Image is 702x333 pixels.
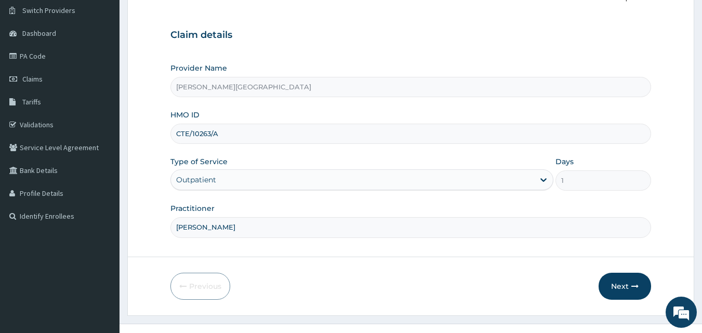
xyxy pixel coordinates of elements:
span: We're online! [60,100,143,205]
label: Type of Service [170,156,228,167]
span: Claims [22,74,43,84]
button: Next [599,273,651,300]
input: Enter Name [170,217,652,237]
div: Minimize live chat window [170,5,195,30]
label: Practitioner [170,203,215,214]
textarea: Type your message and hit 'Enter' [5,222,198,259]
span: Dashboard [22,29,56,38]
div: Outpatient [176,175,216,185]
label: HMO ID [170,110,200,120]
label: Days [555,156,574,167]
img: d_794563401_company_1708531726252_794563401 [19,52,42,78]
button: Previous [170,273,230,300]
span: Switch Providers [22,6,75,15]
input: Enter HMO ID [170,124,652,144]
h3: Claim details [170,30,652,41]
div: Chat with us now [54,58,175,72]
span: Tariffs [22,97,41,106]
label: Provider Name [170,63,227,73]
